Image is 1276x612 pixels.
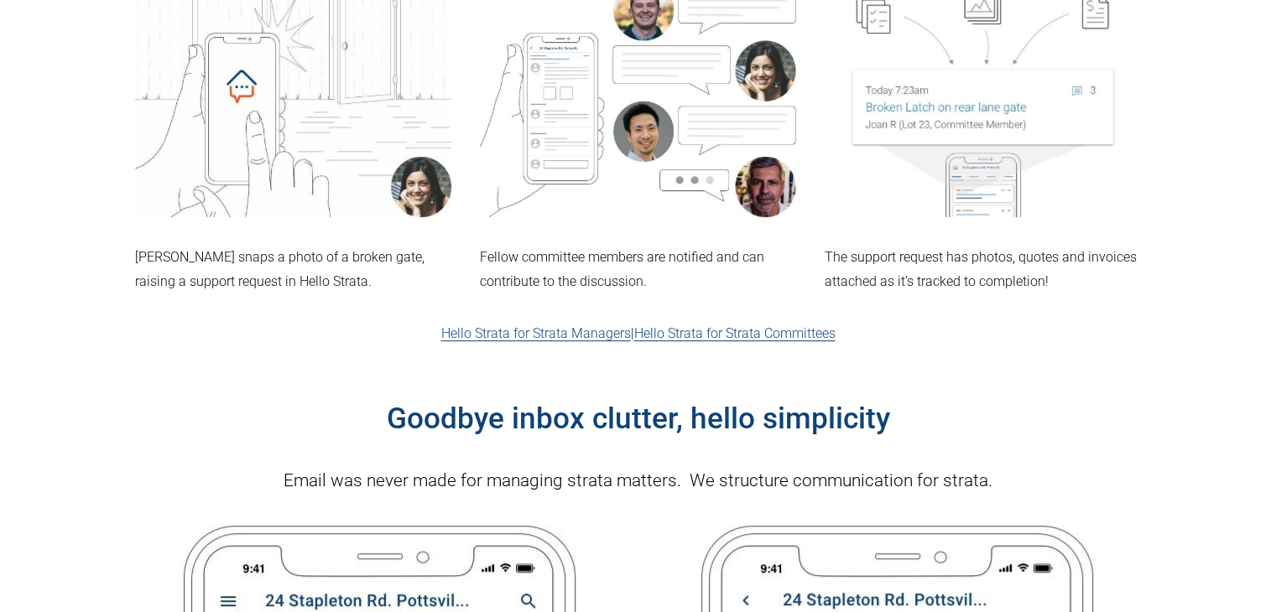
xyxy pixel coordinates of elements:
[135,322,1142,346] p: |
[634,325,836,341] a: Hello Strata for Strata Committees
[135,399,1142,438] h3: Goodbye inbox clutter, hello simplicity
[135,465,1142,496] p: Email was never made for managing strata matters. We structure communication for strata.
[480,246,796,294] p: Fellow committee members are notified and can contribute to the discussion.
[135,246,451,294] p: [PERSON_NAME] snaps a photo of a broken gate, raising a support request in Hello Strata.
[441,325,631,341] a: Hello Strata for Strata Managers
[825,246,1141,294] p: The support request has photos, quotes and invoices attached as it’s tracked to completion!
